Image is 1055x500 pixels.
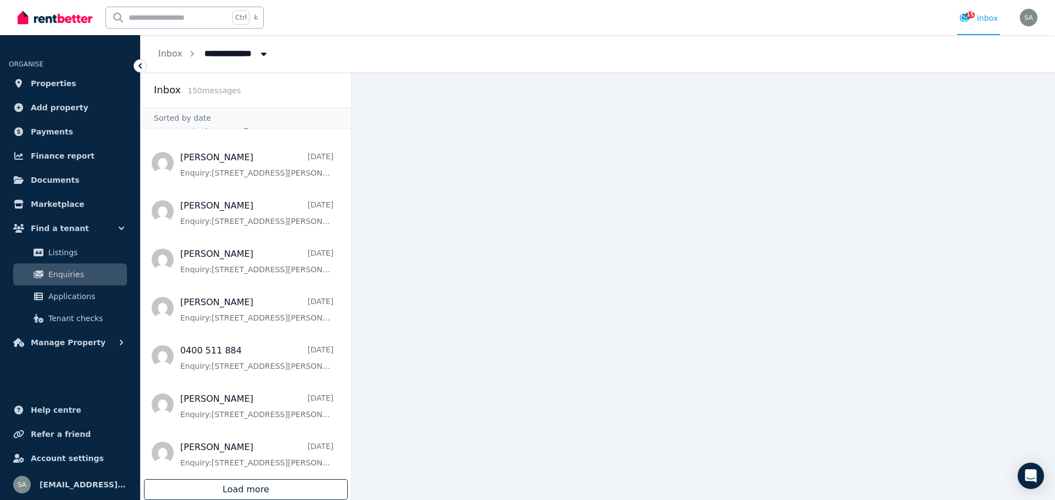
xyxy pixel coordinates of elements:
[31,198,84,211] span: Marketplace
[180,151,334,178] a: [PERSON_NAME][DATE]Enquiry:[STREET_ADDRESS][PERSON_NAME].
[232,10,249,25] span: Ctrl
[9,423,131,445] a: Refer a friend
[180,248,334,275] a: [PERSON_NAME][DATE]Enquiry:[STREET_ADDRESS][PERSON_NAME].
[180,344,334,372] a: 0400 511 884[DATE]Enquiry:[STREET_ADDRESS][PERSON_NAME].
[48,312,123,325] span: Tenant checks
[31,452,104,465] span: Account settings
[9,193,131,215] a: Marketplace
[9,72,131,94] a: Properties
[13,241,127,263] a: Listings
[13,263,127,285] a: Enquiries
[180,392,334,420] a: [PERSON_NAME][DATE]Enquiry:[STREET_ADDRESS][PERSON_NAME].
[9,60,43,68] span: ORGANISE
[31,77,76,90] span: Properties
[180,103,334,130] a: Anoopdeep kaur[DATE]Enquiry:[STREET_ADDRESS][PERSON_NAME].
[154,82,181,98] h2: Inbox
[9,145,131,167] a: Finance report
[13,285,127,307] a: Applications
[180,441,334,468] a: [PERSON_NAME][DATE]Enquiry:[STREET_ADDRESS][PERSON_NAME].
[966,12,975,18] span: 15
[40,478,127,491] span: [EMAIL_ADDRESS][DOMAIN_NAME]
[9,447,131,469] a: Account settings
[254,13,258,22] span: k
[144,479,348,500] div: Load more
[31,125,73,138] span: Payments
[48,290,123,303] span: Applications
[31,173,80,187] span: Documents
[180,199,334,227] a: [PERSON_NAME][DATE]Enquiry:[STREET_ADDRESS][PERSON_NAME].
[1020,9,1037,26] img: savim83@gmail.com
[31,336,105,349] span: Manage Property
[13,476,31,493] img: savim83@gmail.com
[158,48,182,59] a: Inbox
[180,296,334,323] a: [PERSON_NAME][DATE]Enquiry:[STREET_ADDRESS][PERSON_NAME].
[141,35,287,72] nav: Breadcrumb
[9,217,131,239] button: Find a tenant
[9,332,131,353] button: Manage Property
[31,403,81,417] span: Help centre
[187,86,241,95] span: 150 message s
[31,428,91,441] span: Refer a friend
[1018,463,1044,489] div: Open Intercom Messenger
[31,222,89,235] span: Find a tenant
[9,121,131,143] a: Payments
[959,13,998,24] div: Inbox
[48,246,123,259] span: Listings
[141,128,351,500] nav: Message list
[31,149,95,162] span: Finance report
[13,307,127,329] a: Tenant checks
[48,268,123,281] span: Enquiries
[9,169,131,191] a: Documents
[31,101,88,114] span: Add property
[9,399,131,421] a: Help centre
[18,9,92,26] img: RentBetter
[141,108,351,128] div: Sorted by date
[9,97,131,119] a: Add property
